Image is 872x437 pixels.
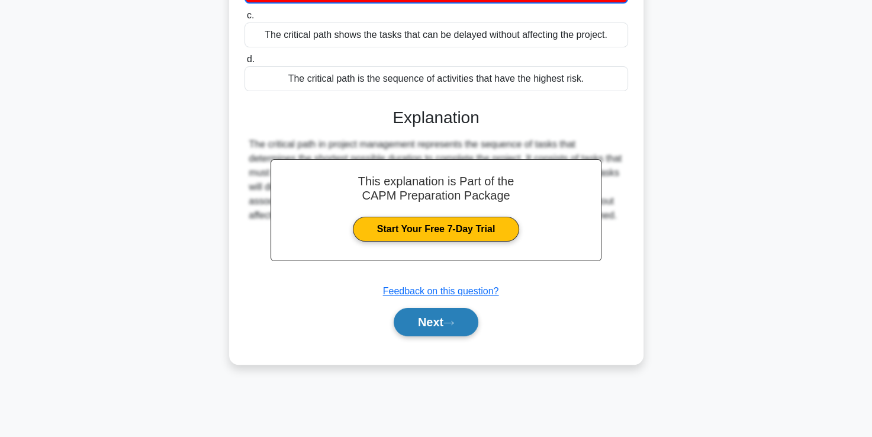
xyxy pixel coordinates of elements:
[244,23,628,47] div: The critical path shows the tasks that can be delayed without affecting the project.
[383,286,499,296] a: Feedback on this question?
[244,66,628,91] div: The critical path is the sequence of activities that have the highest risk.
[247,54,255,64] span: d.
[249,137,623,223] div: The critical path in project management represents the sequence of tasks that determines the shor...
[252,108,621,128] h3: Explanation
[247,10,254,20] span: c.
[353,217,519,242] a: Start Your Free 7-Day Trial
[394,308,478,336] button: Next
